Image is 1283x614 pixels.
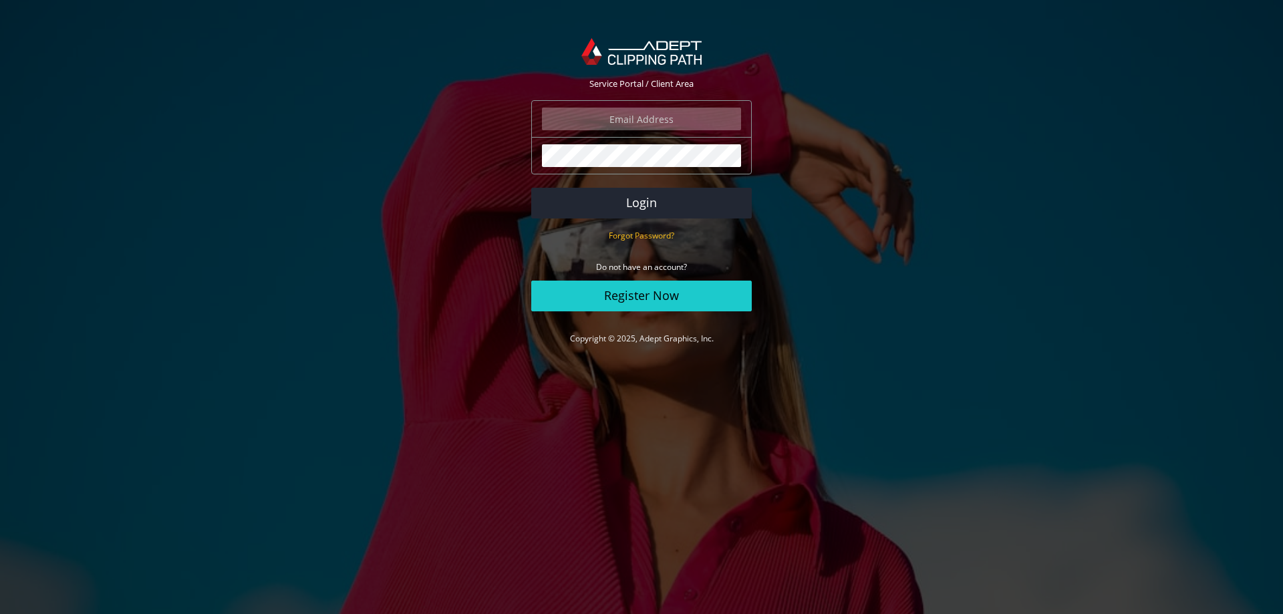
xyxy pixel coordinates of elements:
[531,281,752,311] a: Register Now
[589,78,694,90] span: Service Portal / Client Area
[570,333,714,344] a: Copyright © 2025, Adept Graphics, Inc.
[542,108,741,130] input: Email Address
[609,229,674,241] a: Forgot Password?
[531,188,752,218] button: Login
[581,38,701,65] img: Adept Graphics
[609,230,674,241] small: Forgot Password?
[596,261,687,273] small: Do not have an account?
